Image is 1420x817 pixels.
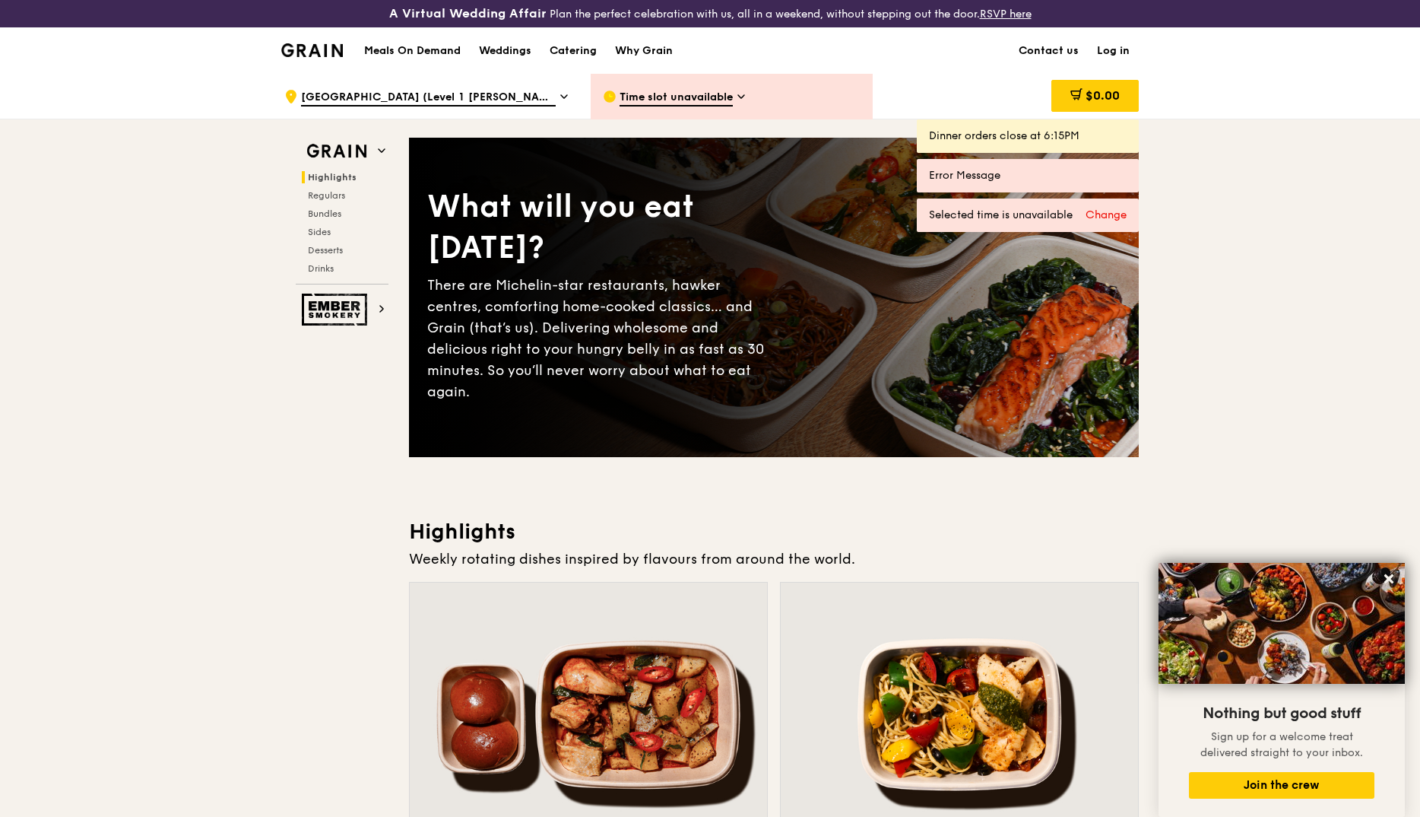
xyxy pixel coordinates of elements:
[281,27,343,72] a: GrainGrain
[427,275,774,402] div: There are Michelin-star restaurants, hawker centres, comforting home-cooked classics… and Grain (...
[615,28,673,74] div: Why Grain
[281,43,343,57] img: Grain
[389,6,547,21] h3: A Virtual Wedding Affair
[302,294,372,326] img: Ember Smokery web logo
[1010,28,1088,74] a: Contact us
[606,28,682,74] a: Why Grain
[1088,28,1139,74] a: Log in
[308,263,334,274] span: Drinks
[620,90,733,106] span: Time slot unavailable
[479,28,531,74] div: Weddings
[272,6,1148,21] div: Plan the perfect celebration with us, all in a weekend, without stepping out the door.
[1159,563,1405,684] img: DSC07876-Edit02-Large.jpeg
[409,518,1139,545] h3: Highlights
[1086,208,1127,223] div: Change
[980,8,1032,21] a: RSVP here
[470,28,540,74] a: Weddings
[1189,772,1374,799] button: Join the crew
[427,186,774,269] div: What will you eat [DATE]?
[929,168,1127,183] div: Error Message
[364,43,461,59] h1: Meals On Demand
[409,548,1139,570] div: Weekly rotating dishes inspired by flavours from around the world.
[1200,730,1363,759] span: Sign up for a welcome treat delivered straight to your inbox.
[308,245,343,256] span: Desserts
[1203,704,1361,723] span: Nothing but good stuff
[308,172,357,183] span: Highlights
[301,90,556,106] span: [GEOGRAPHIC_DATA] (Level 1 [PERSON_NAME] block drop-off point)
[308,208,341,219] span: Bundles
[929,129,1127,144] div: Dinner orders close at 6:15PM
[308,227,331,237] span: Sides
[929,208,1127,223] div: Selected time is unavailable
[308,190,345,201] span: Regulars
[302,138,372,165] img: Grain web logo
[1086,88,1120,103] span: $0.00
[540,28,606,74] a: Catering
[1377,567,1401,591] button: Close
[550,28,597,74] div: Catering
